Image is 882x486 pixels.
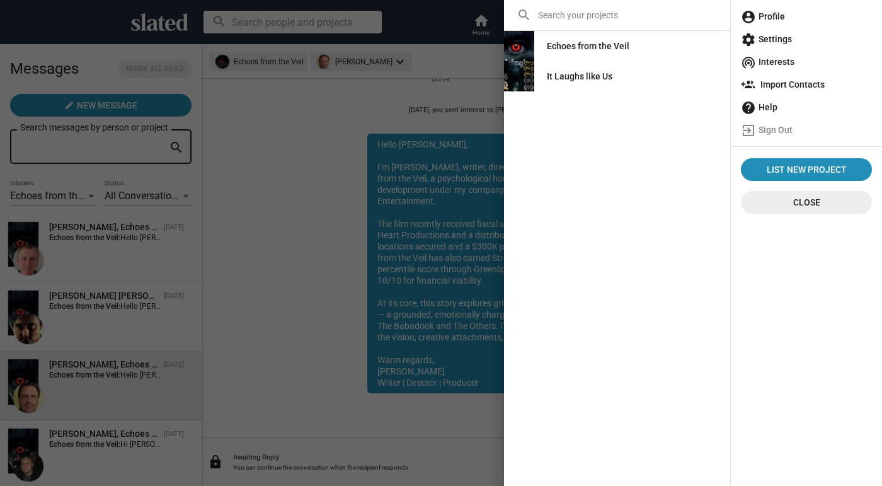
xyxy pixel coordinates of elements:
a: It Laughs like Us [537,65,622,88]
span: Profile [741,5,872,28]
span: Import Contacts [741,73,872,96]
span: Settings [741,28,872,50]
a: Sign Out [736,119,877,141]
mat-icon: wifi_tethering [741,55,756,70]
div: Echoes from the Veil [547,35,629,57]
span: List New Project [746,158,867,181]
a: List New Project [741,158,872,181]
mat-icon: search [517,8,532,23]
mat-icon: settings [741,32,756,47]
mat-icon: help [741,100,756,115]
span: Sign Out [741,119,872,141]
a: Profile [736,5,877,28]
button: Close [741,191,872,214]
a: Echoes from the Veil [537,35,639,57]
span: Close [751,191,862,214]
mat-icon: account_circle [741,9,756,25]
a: Help [736,96,877,119]
div: It Laughs like Us [547,65,612,88]
img: It Laughs like Us [504,61,534,91]
span: Help [741,96,872,119]
span: Interests [741,50,872,73]
a: Interests [736,50,877,73]
a: Settings [736,28,877,50]
img: Echoes from the Veil [504,31,534,61]
mat-icon: exit_to_app [741,123,756,138]
a: Import Contacts [736,73,877,96]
